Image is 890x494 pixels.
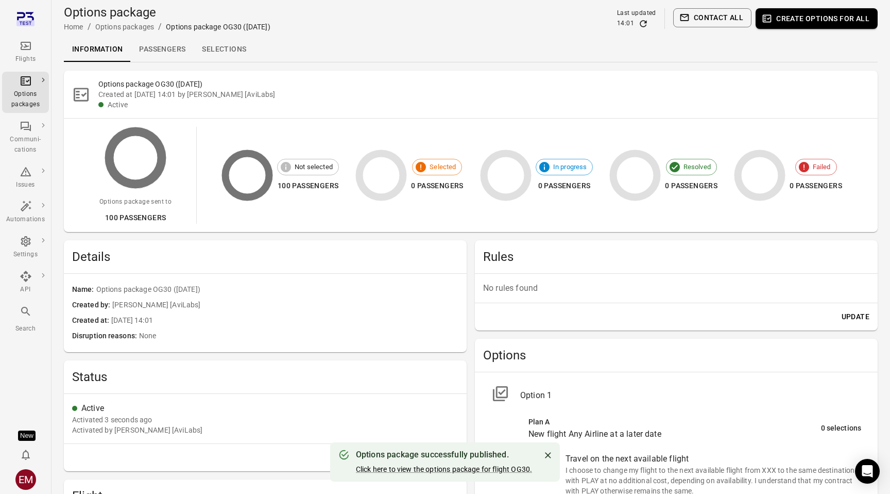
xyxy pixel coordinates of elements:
[81,402,458,415] div: Active
[99,211,172,224] div: 100 passengers
[6,250,45,260] div: Settings
[64,23,83,31] a: Home
[483,282,869,294] p: No rules found
[520,389,861,402] div: Option 1
[98,89,869,100] div: Created at [DATE] 14:01 by [PERSON_NAME] [AviLabs]
[837,307,874,326] button: Update
[2,72,49,113] a: Options packages
[617,8,656,19] div: Last updated
[2,232,49,263] a: Settings
[139,331,458,342] span: None
[194,37,254,62] a: Selections
[112,300,458,311] span: [PERSON_NAME] [AviLabs]
[2,162,49,193] a: Issues
[72,249,458,265] h2: Details
[108,100,869,110] div: Active
[166,22,270,32] div: Options package OG30 ([DATE])
[483,347,869,364] h2: Options
[678,162,716,172] span: Resolved
[95,23,154,31] a: Options packages
[111,315,458,326] span: [DATE] 14:01
[6,285,45,295] div: API
[790,179,842,192] div: 0 passengers
[547,162,593,172] span: In progress
[11,465,40,494] button: Elsa Mjöll [AviLabs]
[64,4,270,21] h1: Options package
[72,415,152,425] div: 5 Sep 2025 14:01
[15,444,36,465] button: Notifications
[536,179,593,192] div: 0 passengers
[18,431,36,441] div: Tooltip anchor
[638,19,648,29] button: Refresh data
[566,453,861,465] div: Travel on the next available flight
[617,19,634,29] div: 14:01
[2,302,49,337] button: Search
[411,179,464,192] div: 0 passengers
[356,465,532,473] a: Click here to view the options package for flight OG30.
[88,21,91,33] li: /
[756,8,878,29] button: Create options for all
[2,37,49,68] a: Flights
[6,54,45,64] div: Flights
[424,162,461,172] span: Selected
[6,180,45,190] div: Issues
[483,249,869,265] h2: Rules
[72,300,112,311] span: Created by
[72,369,458,385] h2: Status
[131,37,194,62] a: Passengers
[528,417,821,428] div: Plan A
[6,324,45,334] div: Search
[2,267,49,298] a: API
[72,284,96,295] span: Name
[356,449,532,461] div: Options package successfully published.
[6,135,45,155] div: Communi-cations
[158,21,162,33] li: /
[15,469,36,490] div: EM
[72,425,202,435] div: Activated by [PERSON_NAME] [AviLabs]
[72,315,111,326] span: Created at
[540,448,556,463] button: Close
[807,162,836,172] span: Failed
[6,89,45,110] div: Options packages
[673,8,751,27] button: Contact all
[99,197,172,207] div: Options package sent to
[665,179,717,192] div: 0 passengers
[821,423,861,434] div: 0 selections
[72,331,139,342] span: Disruption reasons
[855,459,880,484] div: Open Intercom Messenger
[277,179,339,192] div: 100 passengers
[64,37,878,62] div: Local navigation
[289,162,338,172] span: Not selected
[528,428,821,440] div: New flight Any Airline at a later date
[2,117,49,158] a: Communi-cations
[2,197,49,228] a: Automations
[64,21,270,33] nav: Breadcrumbs
[98,79,869,89] h2: Options package OG30 ([DATE])
[64,37,131,62] a: Information
[96,284,458,295] span: Options package OG30 ([DATE])
[6,215,45,225] div: Automations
